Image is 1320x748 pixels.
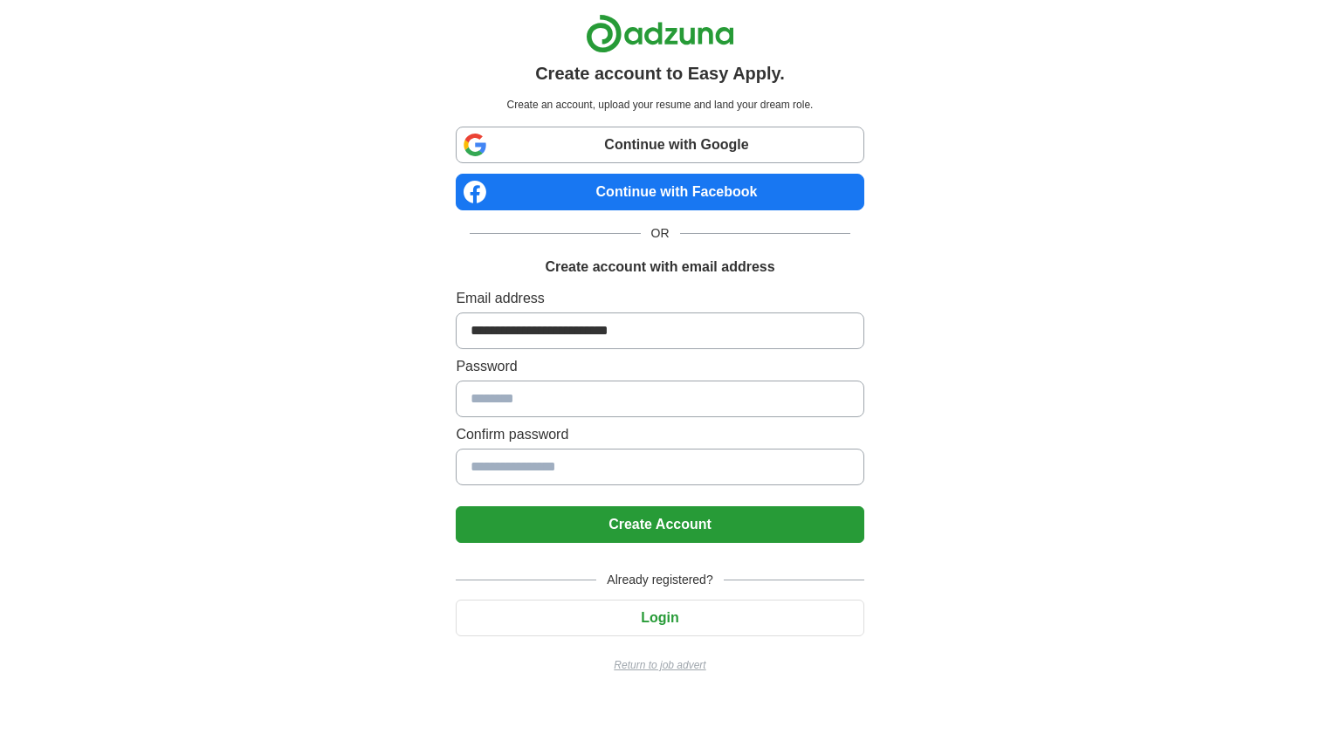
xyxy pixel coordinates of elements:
button: Create Account [456,506,863,543]
a: Continue with Facebook [456,174,863,210]
h1: Create account with email address [545,257,774,278]
a: Continue with Google [456,127,863,163]
span: OR [641,224,680,243]
span: Already registered? [596,571,723,589]
a: Login [456,610,863,625]
label: Confirm password [456,424,863,445]
p: Create an account, upload your resume and land your dream role. [459,97,860,113]
label: Password [456,356,863,377]
img: Adzuna logo [586,14,734,53]
a: Return to job advert [456,657,863,673]
h1: Create account to Easy Apply. [535,60,785,86]
button: Login [456,600,863,636]
label: Email address [456,288,863,309]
